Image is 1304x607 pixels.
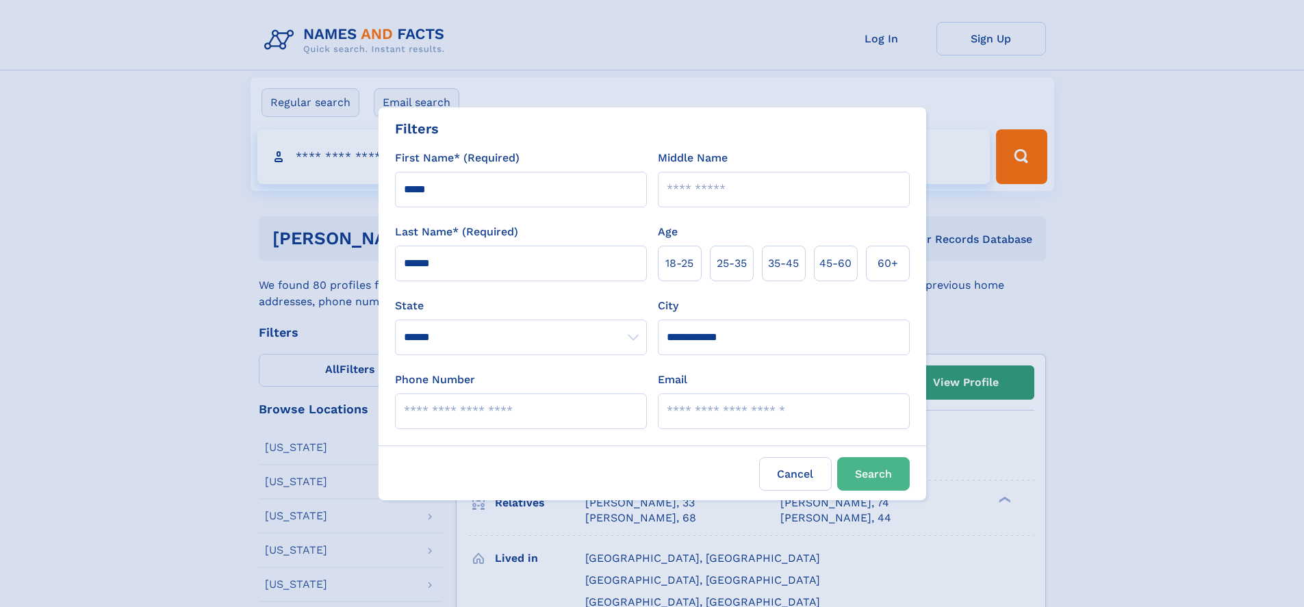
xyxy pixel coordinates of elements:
[658,150,728,166] label: Middle Name
[819,255,852,272] span: 45‑60
[658,372,687,388] label: Email
[395,118,439,139] div: Filters
[768,255,799,272] span: 35‑45
[717,255,747,272] span: 25‑35
[658,224,678,240] label: Age
[878,255,898,272] span: 60+
[395,298,647,314] label: State
[395,372,475,388] label: Phone Number
[395,150,520,166] label: First Name* (Required)
[658,298,678,314] label: City
[759,457,832,491] label: Cancel
[395,224,518,240] label: Last Name* (Required)
[837,457,910,491] button: Search
[665,255,693,272] span: 18‑25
